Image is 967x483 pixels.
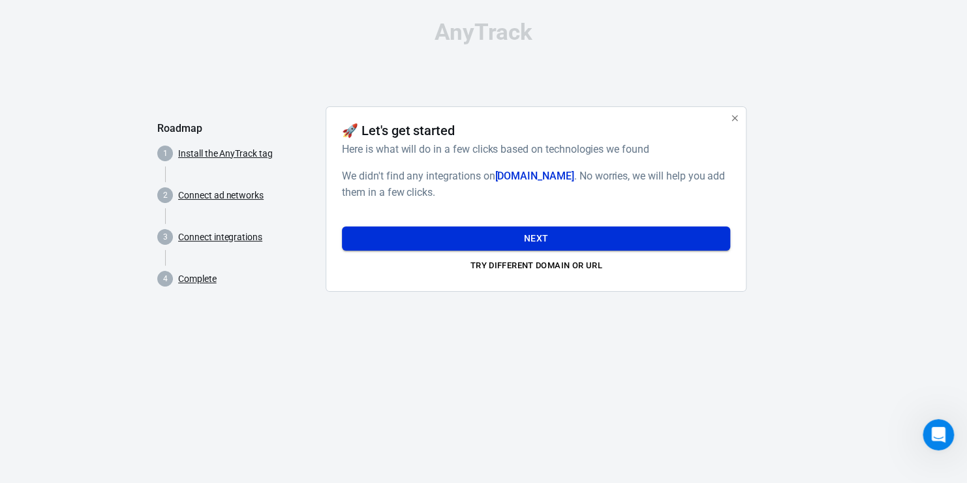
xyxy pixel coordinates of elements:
[163,274,168,283] text: 4
[157,122,315,135] h5: Roadmap
[157,21,810,44] div: AnyTrack
[163,191,168,200] text: 2
[178,147,273,161] a: Install the AnyTrack tag
[178,189,264,202] a: Connect ad networks
[342,168,730,200] h6: We didn't find any integrations on . No worries, we will help you add them in a few clicks.
[178,272,217,286] a: Complete
[178,230,262,244] a: Connect integrations
[923,419,954,450] iframe: Intercom live chat
[495,170,574,182] span: [DOMAIN_NAME]
[342,123,455,138] h4: 🚀 Let's get started
[342,141,725,157] h6: Here is what will do in a few clicks based on technologies we found
[342,256,730,276] button: Try different domain or url
[163,149,168,158] text: 1
[163,232,168,241] text: 3
[342,226,730,251] button: Next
